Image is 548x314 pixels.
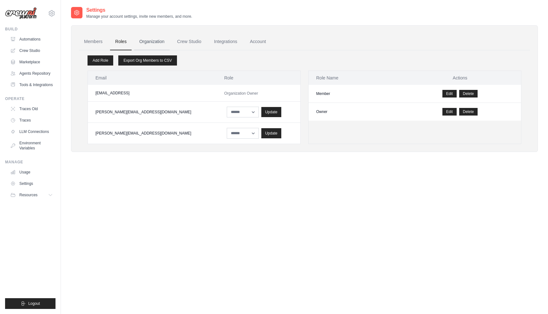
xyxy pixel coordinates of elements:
th: Role Name [309,71,399,85]
a: Tools & Integrations [8,80,55,90]
a: Add Role [88,55,113,66]
a: Traces Old [8,104,55,114]
a: LLM Connections [8,127,55,137]
button: Update [261,107,281,117]
h2: Settings [86,6,192,14]
a: Integrations [209,33,242,50]
a: Organization [134,33,169,50]
img: Logo [5,7,37,20]
a: Marketplace [8,57,55,67]
td: Owner [309,103,399,121]
span: Resources [19,192,37,198]
span: Organization Owner [224,91,258,96]
a: Settings [8,179,55,189]
td: [PERSON_NAME][EMAIL_ADDRESS][DOMAIN_NAME] [88,102,217,123]
span: Logout [28,301,40,306]
a: Agents Repository [8,68,55,78]
a: Roles [110,33,132,50]
th: Email [88,71,217,85]
a: Account [245,33,271,50]
button: Resources [8,190,55,200]
th: Role [217,71,300,85]
button: Delete [459,108,478,116]
div: Manage [5,160,55,165]
button: Update [261,128,281,138]
td: [PERSON_NAME][EMAIL_ADDRESS][DOMAIN_NAME] [88,123,217,144]
td: [EMAIL_ADDRESS] [88,85,217,102]
a: Edit [442,108,457,116]
th: Actions [399,71,521,85]
div: Operate [5,96,55,101]
button: Logout [5,298,55,309]
div: Build [5,27,55,32]
a: Usage [8,167,55,177]
button: Delete [459,90,478,97]
a: Edit [442,90,457,97]
a: Members [79,33,108,50]
a: Crew Studio [172,33,206,50]
a: Environment Variables [8,138,55,153]
p: Manage your account settings, invite new members, and more. [86,14,192,19]
a: Automations [8,34,55,44]
a: Traces [8,115,55,125]
a: Export Org Members to CSV [118,55,177,66]
td: Member [309,85,399,103]
a: Crew Studio [8,46,55,56]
